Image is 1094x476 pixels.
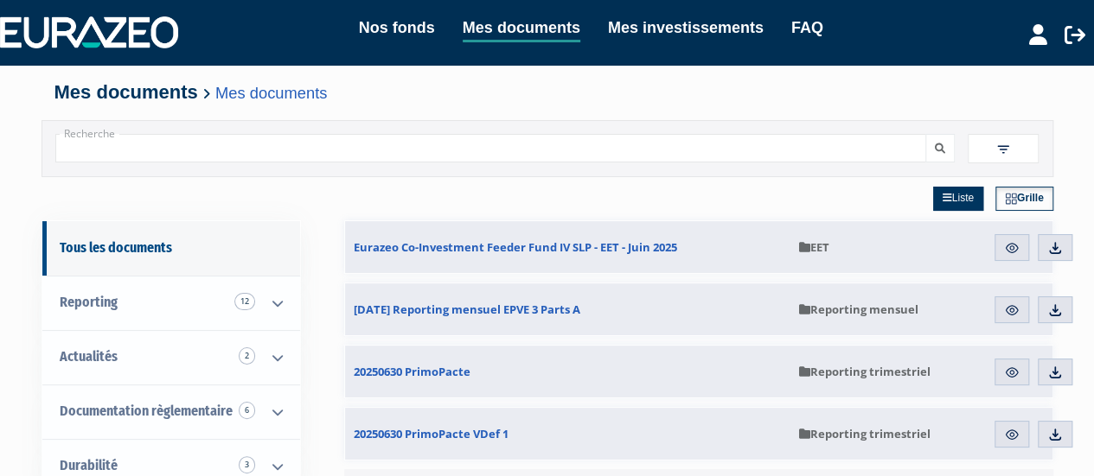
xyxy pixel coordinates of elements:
[234,293,255,310] span: 12
[42,384,300,439] a: Documentation règlementaire 6
[239,456,255,473] span: 3
[1004,302,1020,318] img: eye.svg
[1004,365,1020,380] img: eye.svg
[239,347,255,365] span: 2
[995,142,1011,157] img: filter.svg
[354,301,580,317] span: [DATE] Reporting mensuel EPVE 3 Parts A
[933,187,983,211] a: Liste
[345,283,790,335] a: [DATE] Reporting mensuel EPVE 3 Parts A
[1004,240,1020,256] img: eye.svg
[995,187,1053,211] a: Grille
[42,221,300,276] a: Tous les documents
[60,403,233,419] span: Documentation règlementaire
[354,426,509,441] span: 20250630 PrimoPacte VDef 1
[42,276,300,330] a: Reporting 12
[354,364,470,379] span: 20250630 PrimoPacte
[345,346,790,397] a: 20250630 PrimoPacte
[60,294,118,310] span: Reporting
[345,221,790,273] a: Eurazeo Co-Investment Feeder Fund IV SLP - EET - Juin 2025
[1004,427,1020,442] img: eye.svg
[463,16,580,42] a: Mes documents
[1047,427,1063,442] img: download.svg
[608,16,764,40] a: Mes investissements
[1005,193,1017,205] img: grid.svg
[1047,365,1063,380] img: download.svg
[60,348,118,365] span: Actualités
[799,426,931,441] span: Reporting trimestriel
[799,364,931,379] span: Reporting trimestriel
[799,301,918,317] span: Reporting mensuel
[345,408,790,460] a: 20250630 PrimoPacte VDef 1
[42,330,300,384] a: Actualités 2
[791,16,823,40] a: FAQ
[55,134,927,162] input: Recherche
[60,457,118,473] span: Durabilité
[54,82,1040,103] h4: Mes documents
[354,239,677,255] span: Eurazeo Co-Investment Feeder Fund IV SLP - EET - Juin 2025
[1047,302,1063,318] img: download.svg
[215,84,327,102] a: Mes documents
[239,402,255,419] span: 6
[359,16,435,40] a: Nos fonds
[799,239,829,255] span: EET
[1047,240,1063,256] img: download.svg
